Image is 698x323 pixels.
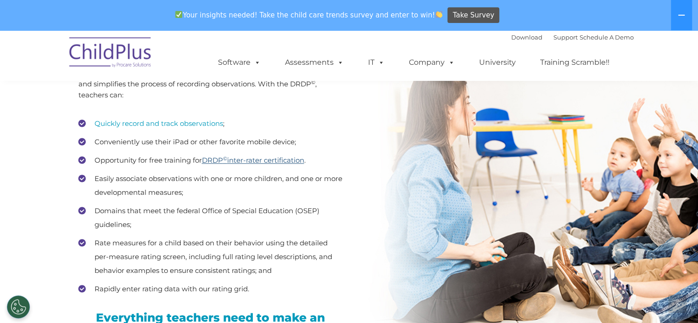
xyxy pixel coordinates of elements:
li: ; [78,117,342,130]
li: Domains that meet the federal Office of Special Education (OSEP) guidelines; [78,204,342,232]
sup: © [311,79,315,85]
li: Conveniently use their iPad or other favorite mobile device; [78,135,342,149]
img: 👏 [436,11,442,18]
img: ChildPlus by Procare Solutions [65,31,156,77]
font: | [511,34,634,41]
li: Easily associate observations with one or more children, and one or more developmental measures; [78,172,342,199]
p: The DRDP child assessment in ChildPlus is specifically designed for teachers and simplifies the p... [78,68,342,101]
a: Software [209,53,270,72]
li: Opportunity for free training for . [78,153,342,167]
li: Rate measures for a child based on their behavior using the detailed per-measure rating screen, i... [78,236,342,278]
a: Assessments [276,53,353,72]
img: ✅ [175,11,182,18]
a: DRDP©inter-rater certification [202,156,304,164]
span: Your insights needed! Take the child care trends survey and enter to win! [172,6,447,24]
a: Schedule A Demo [580,34,634,41]
a: Quickly record and track observations [95,119,223,128]
a: Download [511,34,542,41]
a: Support [553,34,578,41]
span: Take Survey [453,7,494,23]
sup: © [223,155,227,162]
a: University [470,53,525,72]
a: Company [400,53,464,72]
button: Cookies Settings [7,295,30,318]
a: Training Scramble!! [531,53,619,72]
a: Take Survey [447,7,499,23]
li: Rapidly enter rating data with our rating grid. [78,282,342,296]
a: IT [359,53,394,72]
